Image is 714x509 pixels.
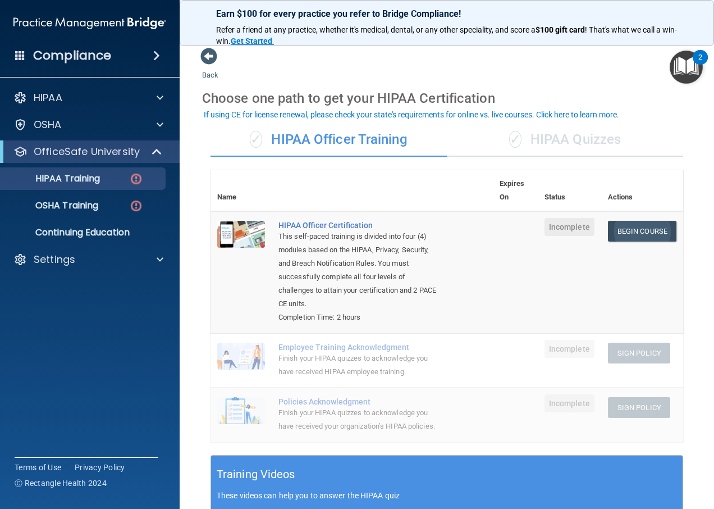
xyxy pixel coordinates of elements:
[509,131,521,148] span: ✓
[13,118,163,131] a: OSHA
[231,37,272,46] strong: Get Started
[601,170,683,211] th: Actions
[608,397,670,418] button: Sign Policy
[202,82,692,115] div: Choose one path to get your HIPAA Certification
[129,199,143,213] img: danger-circle.6113f641.png
[544,340,594,358] span: Incomplete
[13,12,166,34] img: PMB logo
[33,48,111,63] h4: Compliance
[278,311,437,324] div: Completion Time: 2 hours
[15,478,107,489] span: Ⓒ Rectangle Health 2024
[670,51,703,84] button: Open Resource Center, 2 new notifications
[250,131,262,148] span: ✓
[13,253,163,266] a: Settings
[217,491,677,500] p: These videos can help you to answer the HIPAA quiz
[608,343,670,363] button: Sign Policy
[7,227,161,238] p: Continuing Education
[608,221,676,242] a: Begin Course
[202,109,621,120] button: If using CE for license renewal, please check your state's requirements for online vs. live cours...
[278,397,437,406] div: Policies Acknowledgment
[13,91,163,104] a: HIPAA
[538,170,601,211] th: Status
[34,253,75,266] p: Settings
[447,123,683,157] div: HIPAA Quizzes
[231,37,274,46] a: Get Started
[544,218,594,236] span: Incomplete
[129,172,143,186] img: danger-circle.6113f641.png
[210,170,272,211] th: Name
[493,170,538,211] th: Expires On
[202,57,218,79] a: Back
[216,8,678,19] p: Earn $100 for every practice you refer to Bridge Compliance!
[698,57,702,72] div: 2
[217,465,295,484] h5: Training Videos
[278,406,437,433] div: Finish your HIPAA quizzes to acknowledge you have received your organization’s HIPAA policies.
[13,145,163,158] a: OfficeSafe University
[7,200,98,211] p: OSHA Training
[7,173,100,184] p: HIPAA Training
[15,462,61,473] a: Terms of Use
[544,394,594,412] span: Incomplete
[278,230,437,311] div: This self-paced training is divided into four (4) modules based on the HIPAA, Privacy, Security, ...
[278,352,437,379] div: Finish your HIPAA quizzes to acknowledge you have received HIPAA employee training.
[75,462,125,473] a: Privacy Policy
[34,145,140,158] p: OfficeSafe University
[278,221,437,230] a: HIPAA Officer Certification
[204,111,619,119] div: If using CE for license renewal, please check your state's requirements for online vs. live cours...
[34,118,62,131] p: OSHA
[216,25,535,34] span: Refer a friend at any practice, whether it's medical, dental, or any other speciality, and score a
[210,123,447,157] div: HIPAA Officer Training
[535,25,585,34] strong: $100 gift card
[216,25,677,46] span: ! That's what we call a win-win.
[34,91,62,104] p: HIPAA
[278,343,437,352] div: Employee Training Acknowledgment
